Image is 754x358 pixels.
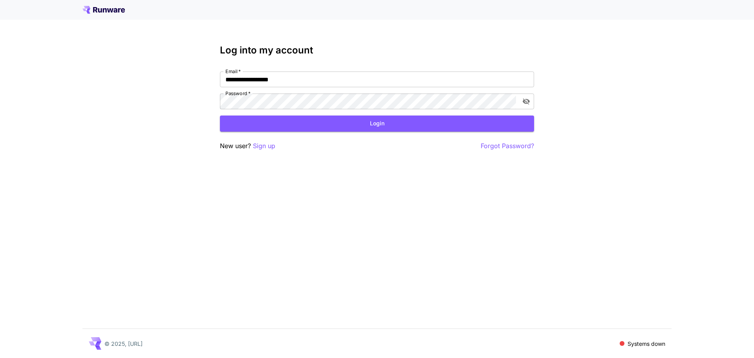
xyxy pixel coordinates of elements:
button: Sign up [253,141,275,151]
button: Login [220,116,534,132]
p: New user? [220,141,275,151]
label: Email [225,68,241,75]
p: Systems down [628,340,665,348]
h3: Log into my account [220,45,534,56]
button: toggle password visibility [519,94,533,108]
p: © 2025, [URL] [104,340,143,348]
label: Password [225,90,251,97]
button: Forgot Password? [481,141,534,151]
